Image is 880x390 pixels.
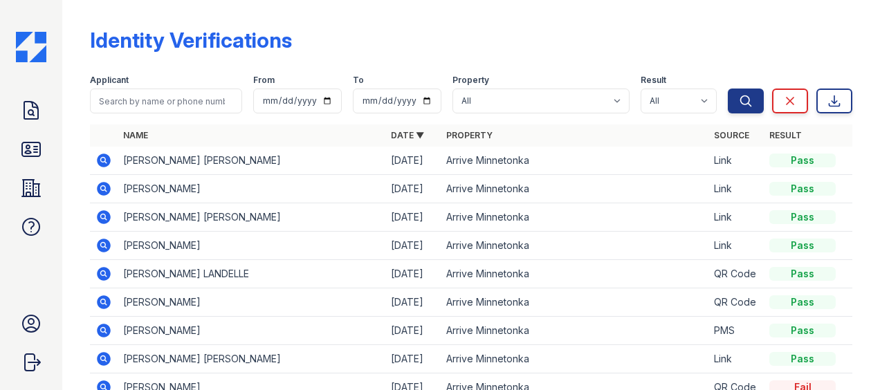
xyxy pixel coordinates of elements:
[708,175,764,203] td: Link
[441,288,708,317] td: Arrive Minnetonka
[253,75,275,86] label: From
[441,260,708,288] td: Arrive Minnetonka
[123,130,148,140] a: Name
[769,239,836,252] div: Pass
[353,75,364,86] label: To
[441,345,708,373] td: Arrive Minnetonka
[714,130,749,140] a: Source
[385,317,441,345] td: [DATE]
[391,130,424,140] a: Date ▼
[385,288,441,317] td: [DATE]
[769,295,836,309] div: Pass
[708,260,764,288] td: QR Code
[441,203,708,232] td: Arrive Minnetonka
[385,147,441,175] td: [DATE]
[708,317,764,345] td: PMS
[385,232,441,260] td: [DATE]
[769,154,836,167] div: Pass
[441,147,708,175] td: Arrive Minnetonka
[385,175,441,203] td: [DATE]
[16,32,46,62] img: CE_Icon_Blue-c292c112584629df590d857e76928e9f676e5b41ef8f769ba2f05ee15b207248.png
[118,175,385,203] td: [PERSON_NAME]
[385,203,441,232] td: [DATE]
[441,232,708,260] td: Arrive Minnetonka
[118,203,385,232] td: [PERSON_NAME] [PERSON_NAME]
[118,345,385,373] td: [PERSON_NAME] [PERSON_NAME]
[118,147,385,175] td: [PERSON_NAME] [PERSON_NAME]
[769,210,836,224] div: Pass
[90,75,129,86] label: Applicant
[441,317,708,345] td: Arrive Minnetonka
[708,203,764,232] td: Link
[118,232,385,260] td: [PERSON_NAME]
[446,130,493,140] a: Property
[708,232,764,260] td: Link
[118,288,385,317] td: [PERSON_NAME]
[708,147,764,175] td: Link
[769,182,836,196] div: Pass
[441,175,708,203] td: Arrive Minnetonka
[385,345,441,373] td: [DATE]
[452,75,489,86] label: Property
[118,317,385,345] td: [PERSON_NAME]
[708,345,764,373] td: Link
[769,267,836,281] div: Pass
[90,28,292,53] div: Identity Verifications
[118,260,385,288] td: [PERSON_NAME] LANDELLE
[385,260,441,288] td: [DATE]
[90,89,242,113] input: Search by name or phone number
[769,130,802,140] a: Result
[708,288,764,317] td: QR Code
[769,324,836,337] div: Pass
[641,75,666,86] label: Result
[769,352,836,366] div: Pass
